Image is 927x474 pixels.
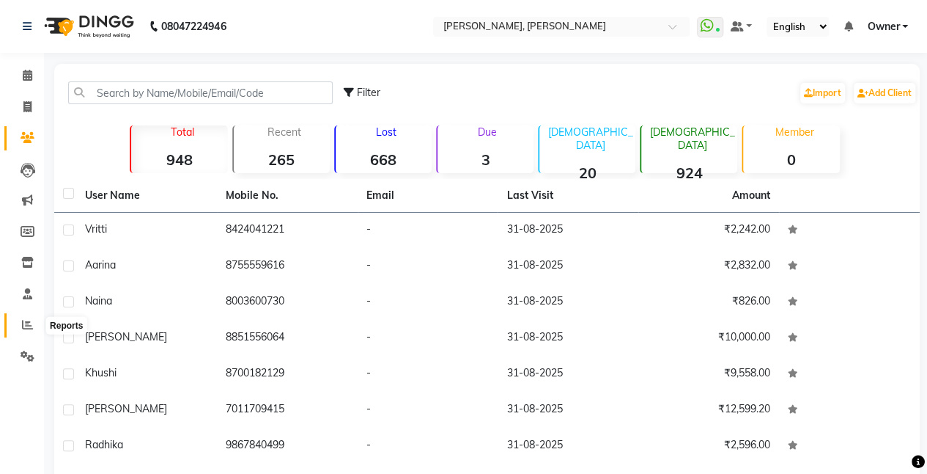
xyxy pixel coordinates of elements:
[85,294,112,307] span: Naina
[638,429,779,464] td: ₹2,596.00
[217,357,358,393] td: 8700182129
[498,249,638,285] td: 31-08-2025
[336,150,432,169] strong: 668
[358,285,498,321] td: -
[85,402,167,415] span: [PERSON_NAME]
[498,179,638,213] th: Last Visit
[498,213,638,249] td: 31-08-2025
[217,179,358,213] th: Mobile No.
[46,317,86,335] div: Reports
[638,213,779,249] td: ₹2,242.00
[498,393,638,429] td: 31-08-2025
[85,330,167,343] span: [PERSON_NAME]
[358,249,498,285] td: -
[867,19,899,34] span: Owner
[723,179,779,212] th: Amount
[498,321,638,357] td: 31-08-2025
[638,285,779,321] td: ₹826.00
[647,125,737,152] p: [DEMOGRAPHIC_DATA]
[358,213,498,249] td: -
[76,179,217,213] th: User Name
[498,357,638,393] td: 31-08-2025
[539,164,635,182] strong: 20
[743,150,839,169] strong: 0
[68,81,333,104] input: Search by Name/Mobile/Email/Code
[217,213,358,249] td: 8424041221
[437,150,533,169] strong: 3
[341,125,432,139] p: Lost
[638,393,779,429] td: ₹12,599.20
[357,86,380,99] span: Filter
[85,258,116,271] span: Aarina
[217,393,358,429] td: 7011709415
[85,438,123,451] span: Radhika
[498,285,638,321] td: 31-08-2025
[638,249,779,285] td: ₹2,832.00
[217,429,358,464] td: 9867840499
[161,6,226,47] b: 08047224946
[131,150,227,169] strong: 948
[137,125,227,139] p: Total
[545,125,635,152] p: [DEMOGRAPHIC_DATA]
[234,150,330,169] strong: 265
[498,429,638,464] td: 31-08-2025
[854,83,915,103] a: Add Client
[217,285,358,321] td: 8003600730
[37,6,138,47] img: logo
[240,125,330,139] p: Recent
[638,357,779,393] td: ₹9,558.00
[638,321,779,357] td: ₹10,000.00
[749,125,839,139] p: Member
[358,357,498,393] td: -
[217,249,358,285] td: 8755559616
[800,83,845,103] a: Import
[440,125,533,139] p: Due
[641,164,737,182] strong: 924
[85,222,107,236] span: Vritti
[358,429,498,464] td: -
[358,321,498,357] td: -
[217,321,358,357] td: 8851556064
[358,393,498,429] td: -
[85,366,117,379] span: Khushi
[358,179,498,213] th: Email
